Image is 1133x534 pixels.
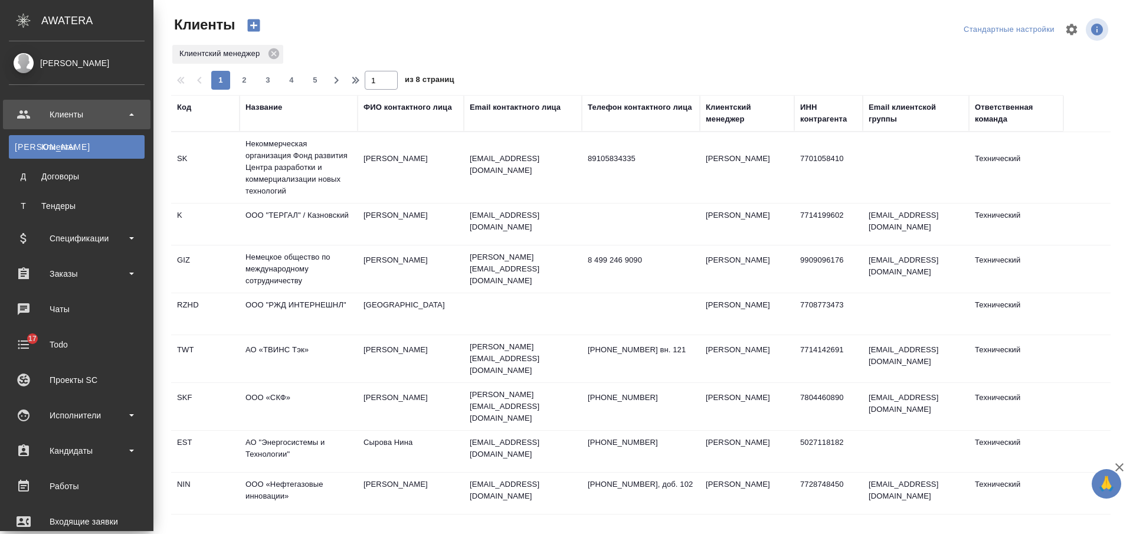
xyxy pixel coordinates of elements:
[969,293,1063,335] td: Технический
[470,153,576,176] p: [EMAIL_ADDRESS][DOMAIN_NAME]
[240,15,268,35] button: Создать
[700,293,794,335] td: [PERSON_NAME]
[306,74,325,86] span: 5
[9,407,145,424] div: Исполнители
[969,473,1063,514] td: Технический
[21,333,44,345] span: 17
[961,21,1057,39] div: split button
[969,147,1063,188] td: Технический
[794,386,863,427] td: 7804460890
[706,101,788,125] div: Клиентский менеджер
[470,341,576,376] p: [PERSON_NAME][EMAIL_ADDRESS][DOMAIN_NAME]
[364,101,452,113] div: ФИО контактного лица
[588,392,694,404] p: [PHONE_NUMBER]
[588,437,694,448] p: [PHONE_NUMBER]
[470,101,561,113] div: Email контактного лица
[358,431,464,472] td: Сырова Нина
[700,386,794,427] td: [PERSON_NAME]
[240,245,358,293] td: Немецкое общество по международному сотрудничеству
[240,204,358,245] td: ООО "ТЕРГАЛ" / Казновский
[3,330,150,359] a: 17Todo
[9,135,145,159] a: [PERSON_NAME]Клиенты
[171,386,240,427] td: SKF
[9,165,145,188] a: ДДоговоры
[800,101,857,125] div: ИНН контрагента
[171,147,240,188] td: SK
[282,74,301,86] span: 4
[3,365,150,395] a: Проекты SC
[1057,15,1086,44] span: Настроить таблицу
[700,338,794,379] td: [PERSON_NAME]
[177,101,191,113] div: Код
[41,9,153,32] div: AWATERA
[969,204,1063,245] td: Технический
[969,431,1063,472] td: Технический
[235,74,254,86] span: 2
[258,71,277,90] button: 3
[240,431,358,472] td: АО "Энергосистемы и Технологии"
[588,479,694,490] p: [PHONE_NUMBER], доб. 102
[863,473,969,514] td: [EMAIL_ADDRESS][DOMAIN_NAME]
[794,338,863,379] td: 7714142691
[470,479,576,502] p: [EMAIL_ADDRESS][DOMAIN_NAME]
[863,386,969,427] td: [EMAIL_ADDRESS][DOMAIN_NAME]
[863,248,969,290] td: [EMAIL_ADDRESS][DOMAIN_NAME]
[794,204,863,245] td: 7714199602
[179,48,264,60] p: Клиентский менеджер
[470,389,576,424] p: [PERSON_NAME][EMAIL_ADDRESS][DOMAIN_NAME]
[588,254,694,266] p: 8 499 246 9090
[15,200,139,212] div: Тендеры
[700,473,794,514] td: [PERSON_NAME]
[9,513,145,530] div: Входящие заявки
[306,71,325,90] button: 5
[15,171,139,182] div: Договоры
[9,57,145,70] div: [PERSON_NAME]
[1092,469,1121,499] button: 🙏
[969,338,1063,379] td: Технический
[358,386,464,427] td: [PERSON_NAME]
[9,336,145,353] div: Todo
[258,74,277,86] span: 3
[9,371,145,389] div: Проекты SC
[9,477,145,495] div: Работы
[358,248,464,290] td: [PERSON_NAME]
[700,248,794,290] td: [PERSON_NAME]
[240,293,358,335] td: ООО "РЖД ИНТЕРНЕШНЛ"
[975,101,1057,125] div: Ответственная команда
[245,101,282,113] div: Название
[405,73,454,90] span: из 8 страниц
[9,300,145,318] div: Чаты
[470,209,576,233] p: [EMAIL_ADDRESS][DOMAIN_NAME]
[358,204,464,245] td: [PERSON_NAME]
[171,338,240,379] td: TWT
[588,101,692,113] div: Телефон контактного лица
[969,248,1063,290] td: Технический
[9,194,145,218] a: ТТендеры
[588,344,694,356] p: [PHONE_NUMBER] вн. 121
[700,431,794,472] td: [PERSON_NAME]
[240,386,358,427] td: ООО «СКФ»
[358,473,464,514] td: [PERSON_NAME]
[869,101,963,125] div: Email клиентской группы
[794,147,863,188] td: 7701058410
[794,431,863,472] td: 5027118182
[700,204,794,245] td: [PERSON_NAME]
[240,338,358,379] td: АО «ТВИНС Тэк»
[240,132,358,203] td: Некоммерческая организация Фонд развития Центра разработки и коммерциализации новых технологий
[9,265,145,283] div: Заказы
[171,15,235,34] span: Клиенты
[240,473,358,514] td: ООО «Нефтегазовые инновации»
[969,386,1063,427] td: Технический
[172,45,283,64] div: Клиентский менеджер
[3,294,150,324] a: Чаты
[588,153,694,165] p: 89105834335
[171,248,240,290] td: GIZ
[358,338,464,379] td: [PERSON_NAME]
[171,473,240,514] td: NIN
[470,437,576,460] p: [EMAIL_ADDRESS][DOMAIN_NAME]
[15,141,139,153] div: Клиенты
[171,293,240,335] td: RZHD
[794,248,863,290] td: 9909096176
[358,293,464,335] td: [GEOGRAPHIC_DATA]
[794,473,863,514] td: 7728748450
